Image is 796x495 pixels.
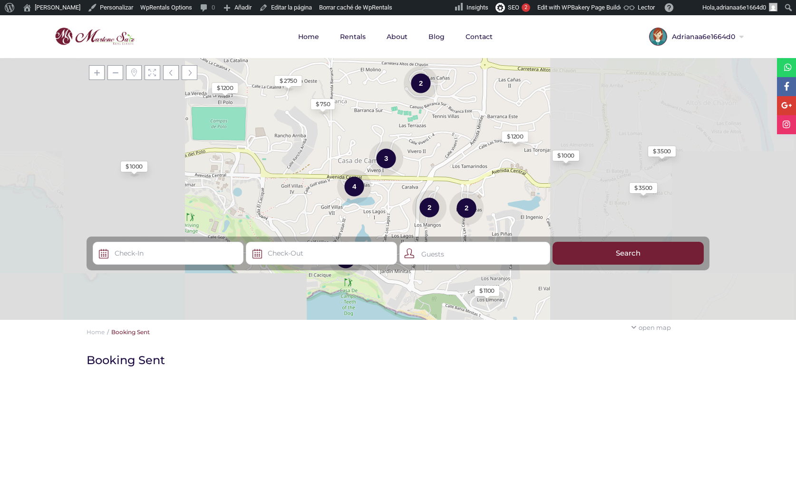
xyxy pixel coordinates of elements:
div: $ 1000 [126,162,143,171]
a: Blog [419,15,454,58]
a: Home [289,15,329,58]
div: $ 1200 [507,132,524,141]
div: 2 [412,189,447,225]
div: 2 [404,65,438,101]
div: 2 [449,190,484,226]
h1: Booking Sent [87,346,490,367]
a: Home [87,328,105,336]
div: $ 1100 [479,287,495,295]
input: Check-In [93,242,244,265]
div: $ 1200 [217,84,233,92]
div: $ 3500 [653,147,671,156]
div: Guests [399,242,551,265]
li: Booking Sent [105,328,150,336]
div: 3 [369,140,403,176]
div: 4 [337,168,371,204]
input: Search [553,242,704,265]
span: SEO [508,4,519,11]
div: $ 2750 [280,77,297,85]
div: 2 [522,3,530,12]
a: Rentals [330,15,375,58]
a: About [377,15,417,58]
div: open map [626,321,676,335]
div: $ 3500 [634,184,652,192]
img: logo [52,25,137,48]
span: adrianaa6e1664d0 [716,4,766,11]
img: Visitas de 48 horas. Haz clic para ver más estadísticas del sitio. [401,2,454,14]
input: Check-Out [246,242,397,265]
span: Adrianaa6e1664d0 [667,33,738,40]
div: $ 1000 [557,151,574,160]
a: Contact [456,15,502,58]
div: $ 750 [316,100,330,109]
